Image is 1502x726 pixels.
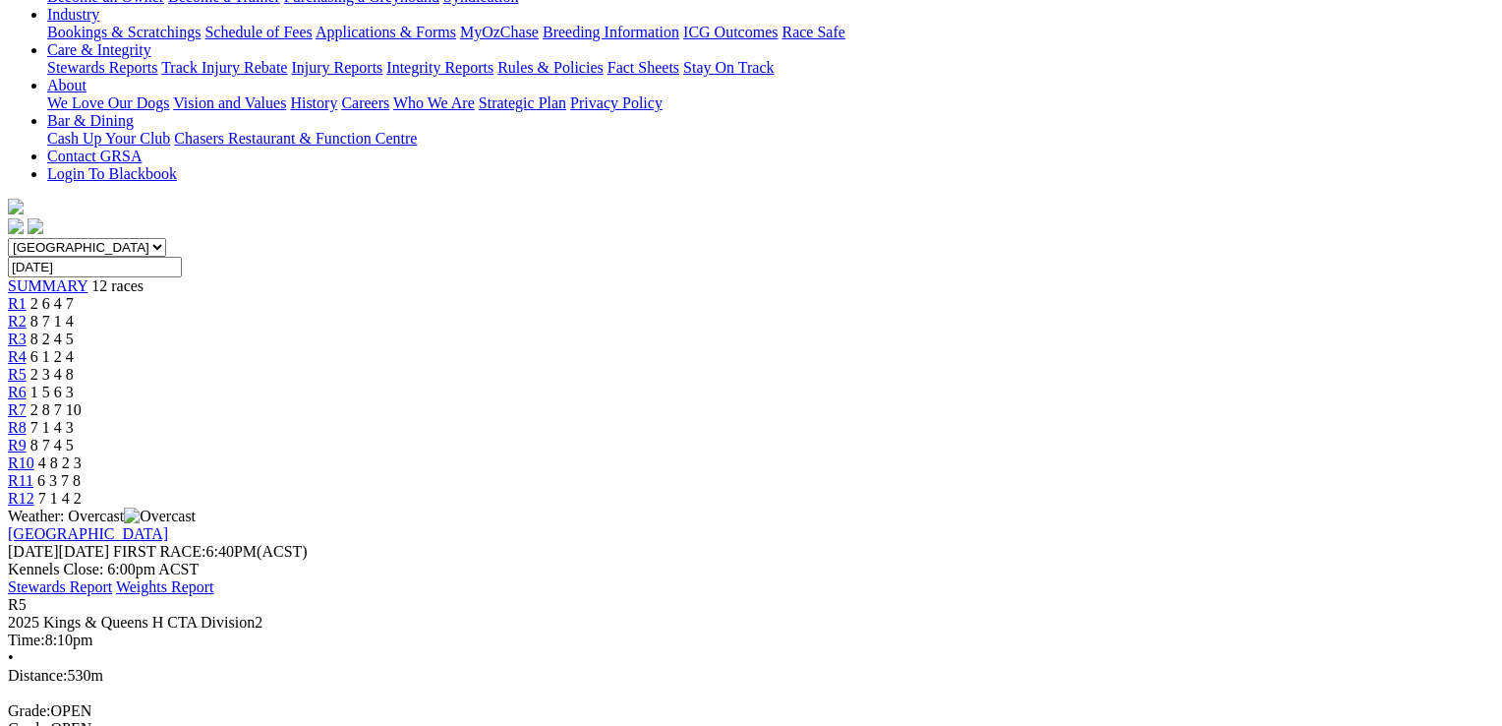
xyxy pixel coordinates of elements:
[47,130,1479,148] div: Bar & Dining
[30,295,74,312] span: 2 6 4 7
[8,218,24,234] img: facebook.svg
[8,295,27,312] a: R1
[8,437,27,454] a: R9
[30,437,74,454] span: 8 7 4 5
[47,112,134,129] a: Bar & Dining
[8,632,1479,649] div: 8:10pm
[113,543,205,560] span: FIRST RACE:
[8,702,51,719] span: Grade:
[290,94,337,111] a: History
[47,59,157,76] a: Stewards Reports
[8,702,1479,720] div: OPEN
[47,94,1479,112] div: About
[47,24,1479,41] div: Industry
[37,472,81,489] span: 6 3 7 8
[8,313,27,330] a: R2
[47,94,169,111] a: We Love Our Dogs
[683,59,774,76] a: Stay On Track
[543,24,679,40] a: Breeding Information
[8,419,27,436] a: R8
[38,490,82,507] span: 7 1 4 2
[291,59,382,76] a: Injury Reports
[30,348,74,365] span: 6 1 2 4
[8,667,67,684] span: Distance:
[47,130,170,147] a: Cash Up Your Club
[8,277,87,294] a: SUMMARY
[47,148,142,164] a: Contact GRSA
[781,24,844,40] a: Race Safe
[8,508,196,524] span: Weather: Overcast
[30,331,74,347] span: 8 2 4 5
[47,41,151,58] a: Care & Integrity
[8,490,34,507] a: R12
[30,401,82,418] span: 2 8 7 10
[8,596,27,613] span: R5
[30,366,74,383] span: 2 3 4 8
[8,401,27,418] a: R7
[8,543,59,560] span: [DATE]
[204,24,312,40] a: Schedule of Fees
[8,649,14,666] span: •
[386,59,493,76] a: Integrity Reports
[8,543,109,560] span: [DATE]
[316,24,456,40] a: Applications & Forms
[28,218,43,234] img: twitter.svg
[113,543,308,560] span: 6:40PM(ACST)
[8,348,27,365] a: R4
[174,130,417,147] a: Chasers Restaurant & Function Centre
[124,508,196,525] img: Overcast
[47,24,201,40] a: Bookings & Scratchings
[8,525,168,542] a: [GEOGRAPHIC_DATA]
[38,454,82,471] span: 4 8 2 3
[8,257,182,277] input: Select date
[497,59,604,76] a: Rules & Policies
[47,59,1479,77] div: Care & Integrity
[570,94,663,111] a: Privacy Policy
[8,667,1479,685] div: 530m
[8,331,27,347] a: R3
[30,419,74,436] span: 7 1 4 3
[173,94,286,111] a: Vision and Values
[91,277,144,294] span: 12 races
[47,6,99,23] a: Industry
[8,578,112,595] a: Stewards Report
[393,94,475,111] a: Who We Are
[161,59,287,76] a: Track Injury Rebate
[116,578,214,595] a: Weights Report
[8,561,1479,578] div: Kennels Close: 6:00pm ACST
[8,614,1479,632] div: 2025 Kings & Queens H CTA Division2
[341,94,389,111] a: Careers
[683,24,778,40] a: ICG Outcomes
[8,366,27,383] a: R5
[47,165,177,182] a: Login To Blackbook
[479,94,566,111] a: Strategic Plan
[47,77,87,93] a: About
[8,472,33,489] a: R11
[8,632,45,648] span: Time:
[30,384,74,400] span: 1 5 6 3
[607,59,679,76] a: Fact Sheets
[8,199,24,214] img: logo-grsa-white.png
[8,384,27,400] a: R6
[8,454,34,471] a: R10
[30,313,74,330] span: 8 7 1 4
[460,24,539,40] a: MyOzChase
